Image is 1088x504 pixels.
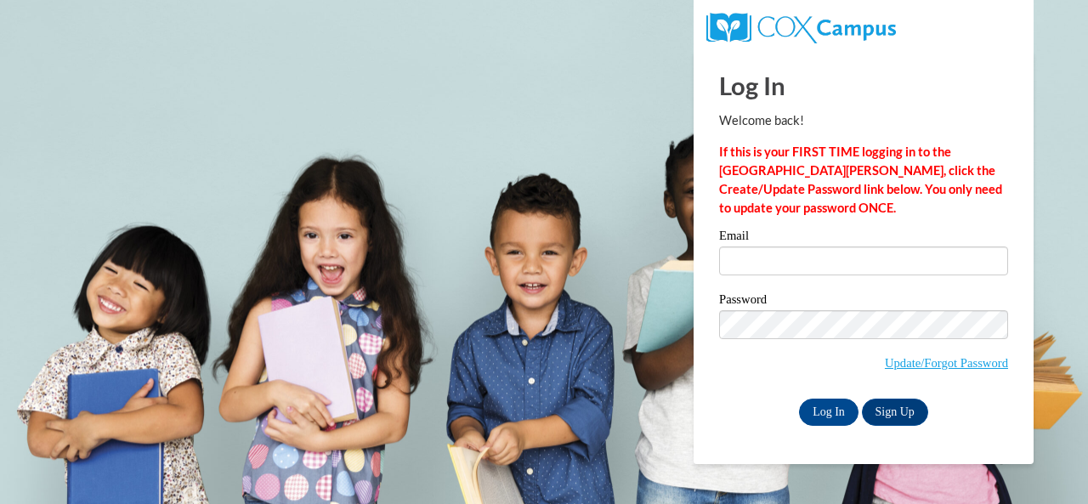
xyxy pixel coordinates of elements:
input: Log In [799,399,858,426]
strong: If this is your FIRST TIME logging in to the [GEOGRAPHIC_DATA][PERSON_NAME], click the Create/Upd... [719,144,1002,215]
p: Welcome back! [719,111,1008,130]
a: Update/Forgot Password [885,356,1008,370]
img: COX Campus [706,13,896,43]
label: Email [719,229,1008,246]
a: COX Campus [706,20,896,34]
a: Sign Up [862,399,928,426]
label: Password [719,293,1008,310]
h1: Log In [719,68,1008,103]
